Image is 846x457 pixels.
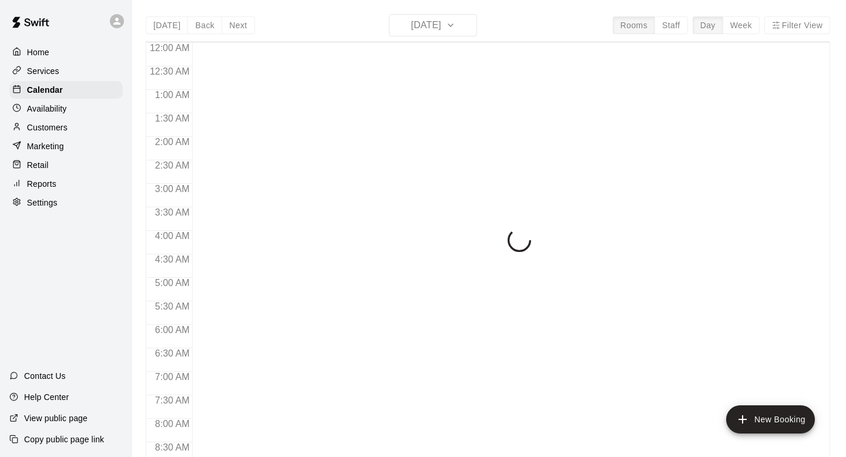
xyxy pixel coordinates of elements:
[152,254,193,264] span: 4:30 AM
[24,391,69,403] p: Help Center
[152,325,193,335] span: 6:00 AM
[152,113,193,123] span: 1:30 AM
[152,348,193,358] span: 6:30 AM
[24,370,66,382] p: Contact Us
[152,184,193,194] span: 3:00 AM
[152,301,193,311] span: 5:30 AM
[9,175,123,193] a: Reports
[9,137,123,155] a: Marketing
[9,100,123,117] a: Availability
[147,66,193,76] span: 12:30 AM
[152,90,193,100] span: 1:00 AM
[9,119,123,136] a: Customers
[147,43,193,53] span: 12:00 AM
[27,46,49,58] p: Home
[27,178,56,190] p: Reports
[9,194,123,211] a: Settings
[9,62,123,80] a: Services
[24,412,88,424] p: View public page
[27,84,63,96] p: Calendar
[152,231,193,241] span: 4:00 AM
[152,442,193,452] span: 8:30 AM
[27,159,49,171] p: Retail
[27,140,64,152] p: Marketing
[152,207,193,217] span: 3:30 AM
[9,43,123,61] a: Home
[27,65,59,77] p: Services
[152,160,193,170] span: 2:30 AM
[9,156,123,174] a: Retail
[726,405,815,434] button: add
[27,197,58,209] p: Settings
[27,103,67,115] p: Availability
[152,372,193,382] span: 7:00 AM
[152,137,193,147] span: 2:00 AM
[152,395,193,405] span: 7:30 AM
[24,434,104,445] p: Copy public page link
[152,278,193,288] span: 5:00 AM
[9,81,123,99] a: Calendar
[27,122,68,133] p: Customers
[152,419,193,429] span: 8:00 AM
